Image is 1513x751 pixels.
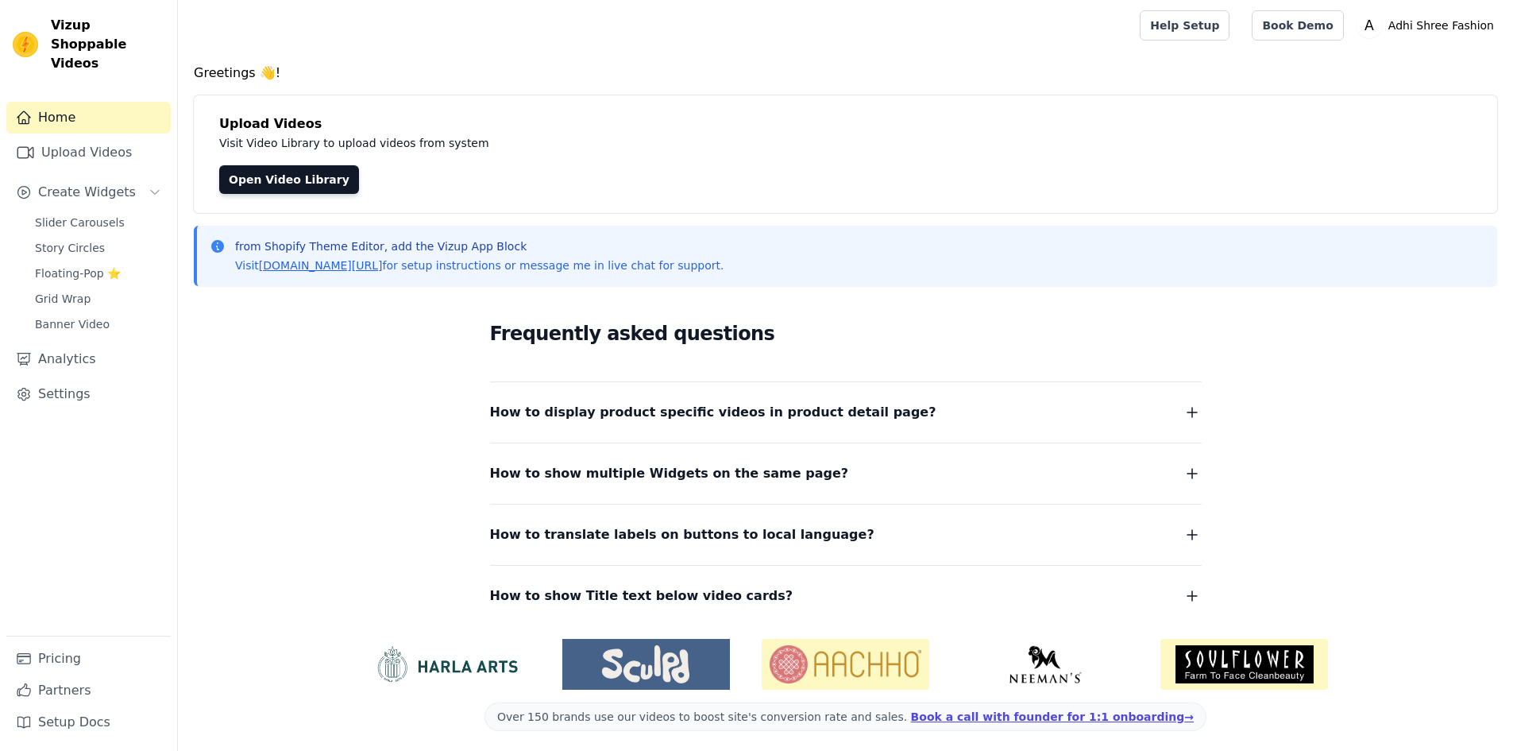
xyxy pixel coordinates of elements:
p: Adhi Shree Fashion [1382,11,1500,40]
img: Aachho [762,639,929,690]
h4: Greetings 👋! [194,64,1497,83]
span: How to show multiple Widgets on the same page? [490,463,849,485]
img: HarlaArts [363,645,531,683]
span: How to translate labels on buttons to local language? [490,524,874,546]
a: Grid Wrap [25,288,171,310]
a: Home [6,102,171,134]
span: Floating-Pop ⭐ [35,265,121,281]
a: Story Circles [25,237,171,259]
img: Neeman's [961,645,1129,683]
span: How to show Title text below video cards? [490,585,793,607]
span: How to display product specific videos in product detail page? [490,401,936,424]
a: Pricing [6,643,171,675]
a: Analytics [6,343,171,375]
p: Visit Video Library to upload videos from system [219,134,931,153]
text: A [1364,17,1374,33]
a: Book Demo [1252,10,1343,41]
button: How to show Title text below video cards? [490,585,1202,607]
a: Help Setup [1140,10,1229,41]
button: How to display product specific videos in product detail page? [490,401,1202,424]
img: Sculpd US [562,645,730,683]
span: Create Widgets [38,183,136,202]
h2: Frequently asked questions [490,318,1202,350]
a: [DOMAIN_NAME][URL] [259,259,383,272]
button: How to translate labels on buttons to local language? [490,524,1202,546]
a: Settings [6,378,171,410]
h4: Upload Videos [219,114,1472,134]
a: Book a call with founder for 1:1 onboarding [911,710,1194,723]
button: How to show multiple Widgets on the same page? [490,463,1202,485]
img: Soulflower [1160,639,1328,690]
p: from Shopify Theme Editor, add the Vizup App Block [235,238,724,254]
p: Visit for setup instructions or message me in live chat for support. [235,257,724,273]
a: Partners [6,675,171,706]
span: Grid Wrap [35,291,91,307]
a: Floating-Pop ⭐ [25,262,171,285]
button: A Adhi Shree Fashion [1357,11,1500,40]
span: Slider Carousels [35,215,125,230]
span: Vizup Shoppable Videos [51,16,164,73]
span: Banner Video [35,316,110,332]
img: Vizup [13,32,38,57]
span: Story Circles [35,240,105,256]
a: Slider Carousels [25,211,171,234]
a: Open Video Library [219,165,359,194]
button: Create Widgets [6,176,171,208]
a: Upload Videos [6,137,171,168]
a: Setup Docs [6,706,171,738]
a: Banner Video [25,313,171,335]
